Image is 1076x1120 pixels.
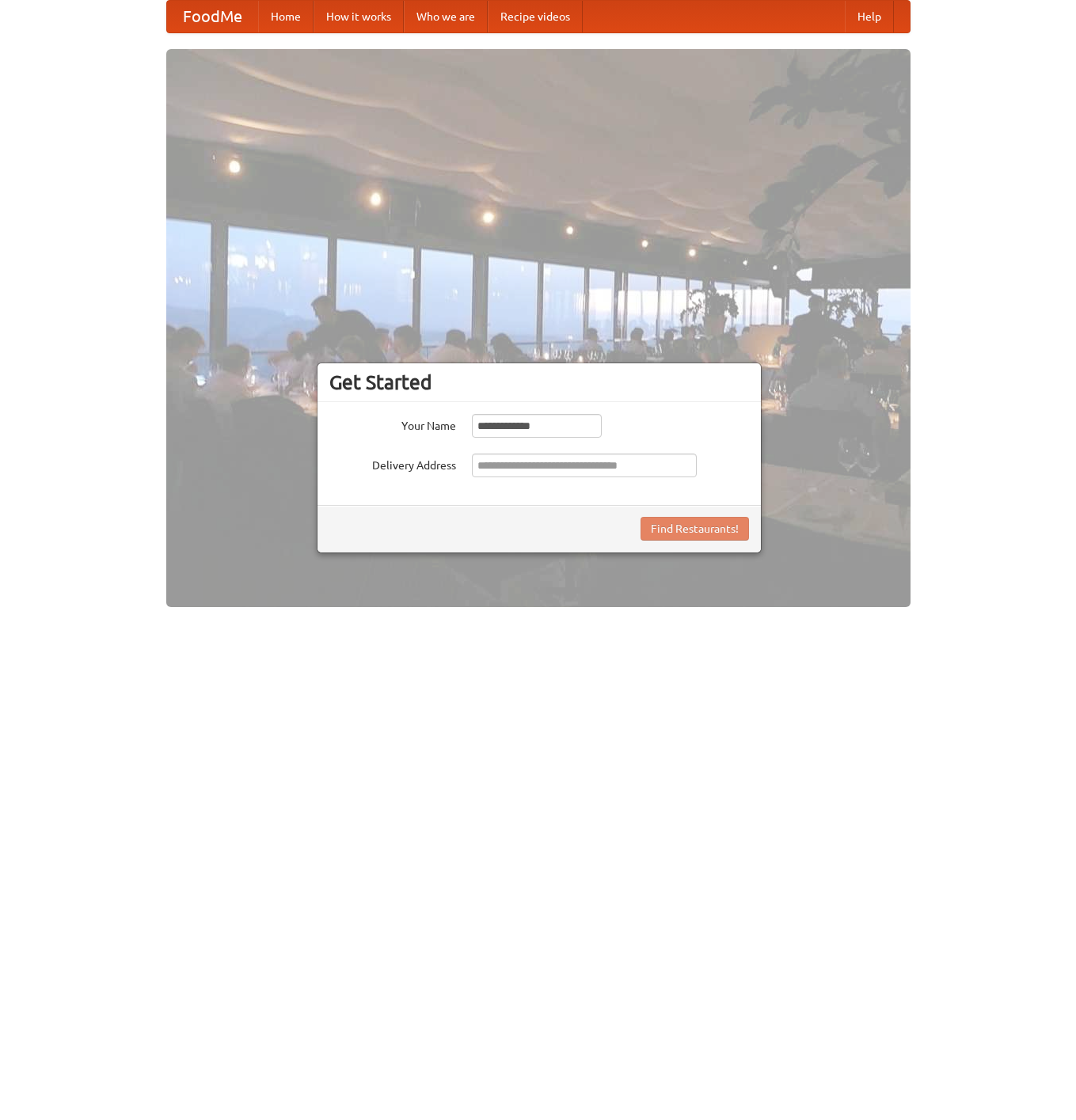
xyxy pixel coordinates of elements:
[167,1,258,32] a: FoodMe
[329,370,749,394] h3: Get Started
[641,517,749,541] button: Find Restaurants!
[258,1,314,32] a: Home
[488,1,583,32] a: Recipe videos
[329,414,456,434] label: Your Name
[404,1,488,32] a: Who we are
[845,1,894,32] a: Help
[314,1,404,32] a: How it works
[329,454,456,473] label: Delivery Address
